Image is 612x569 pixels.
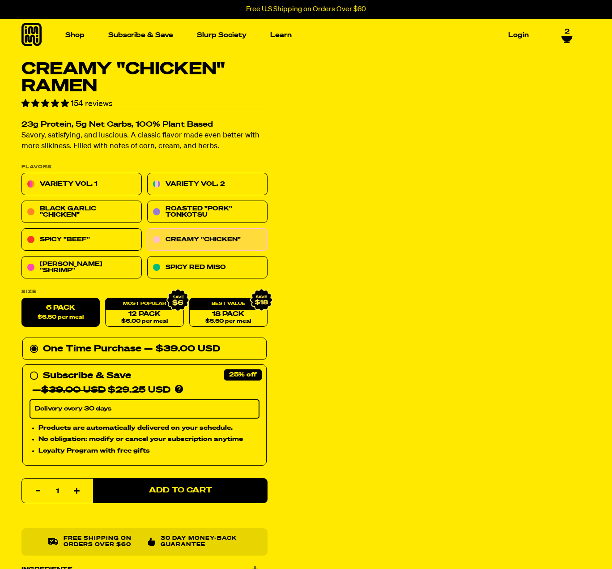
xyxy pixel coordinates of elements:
[21,100,71,108] span: 4.78 stars
[62,28,88,42] a: Shop
[147,201,268,223] a: Roasted "Pork" Tonkotsu
[149,487,212,495] span: Add to Cart
[267,28,295,42] a: Learn
[38,315,84,321] span: $6.50 per meal
[189,298,268,327] a: 18 Pack$5.50 per meal
[21,165,268,170] p: Flavors
[246,5,366,13] p: Free U.S Shipping on Orders Over $60
[121,319,168,325] span: $6.00 per meal
[21,257,142,279] a: [PERSON_NAME] "Shrimp"
[21,290,268,295] label: Size
[38,435,259,445] li: No obligation: modify or cancel your subscription anytime
[505,28,532,42] a: Login
[41,386,106,395] del: $39.00 USD
[561,28,573,43] a: 2
[43,369,131,383] div: Subscribe & Save
[105,298,183,327] a: 12 Pack$6.00 per meal
[32,383,170,398] div: — $29.25 USD
[21,131,268,152] p: Savory, satisfying, and luscious. A classic flavor made even better with more silkiness. Filled w...
[30,400,259,419] select: Subscribe & Save —$39.00 USD$29.25 USD Products are automatically delivered on your schedule. No ...
[27,479,88,504] input: quantity
[64,535,141,548] p: Free shipping on orders over $60
[193,28,250,42] a: Slurp Society
[62,19,532,51] nav: Main navigation
[161,535,241,548] p: 30 Day Money-Back Guarantee
[147,257,268,279] a: Spicy Red Miso
[21,298,100,327] label: 6 Pack
[21,173,142,196] a: Variety Vol. 1
[21,201,142,223] a: Black Garlic "Chicken"
[144,342,220,356] div: — $39.00 USD
[147,173,268,196] a: Variety Vol. 2
[147,229,268,251] a: Creamy "Chicken"
[38,446,259,456] li: Loyalty Program with free gifts
[205,319,251,325] span: $5.50 per meal
[565,28,569,36] span: 2
[105,28,177,42] a: Subscribe & Save
[21,121,268,129] h2: 23g Protein, 5g Net Carbs, 100% Plant Based
[71,100,113,108] span: 154 reviews
[21,61,268,95] h1: Creamy "Chicken" Ramen
[30,342,259,356] div: One Time Purchase
[38,423,259,433] li: Products are automatically delivered on your schedule.
[21,229,142,251] a: Spicy "Beef"
[93,478,268,503] button: Add to Cart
